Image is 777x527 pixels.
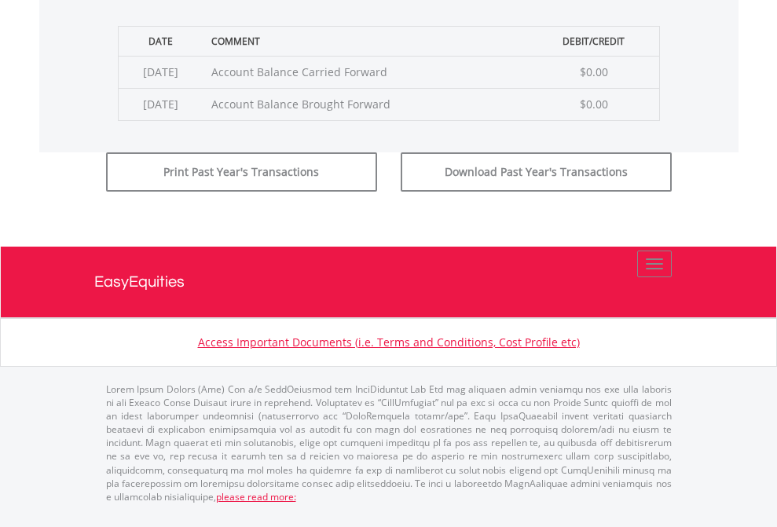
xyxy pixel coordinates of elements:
a: Access Important Documents (i.e. Terms and Conditions, Cost Profile etc) [198,335,580,350]
th: Date [118,26,203,56]
span: $0.00 [580,97,608,112]
button: Print Past Year's Transactions [106,152,377,192]
span: $0.00 [580,64,608,79]
p: Lorem Ipsum Dolors (Ame) Con a/e SeddOeiusmod tem InciDiduntut Lab Etd mag aliquaen admin veniamq... [106,382,672,503]
a: please read more: [216,490,296,503]
a: EasyEquities [94,247,684,317]
td: Account Balance Brought Forward [203,88,529,120]
button: Download Past Year's Transactions [401,152,672,192]
th: Comment [203,26,529,56]
th: Debit/Credit [529,26,659,56]
td: Account Balance Carried Forward [203,56,529,88]
td: [DATE] [118,88,203,120]
td: [DATE] [118,56,203,88]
